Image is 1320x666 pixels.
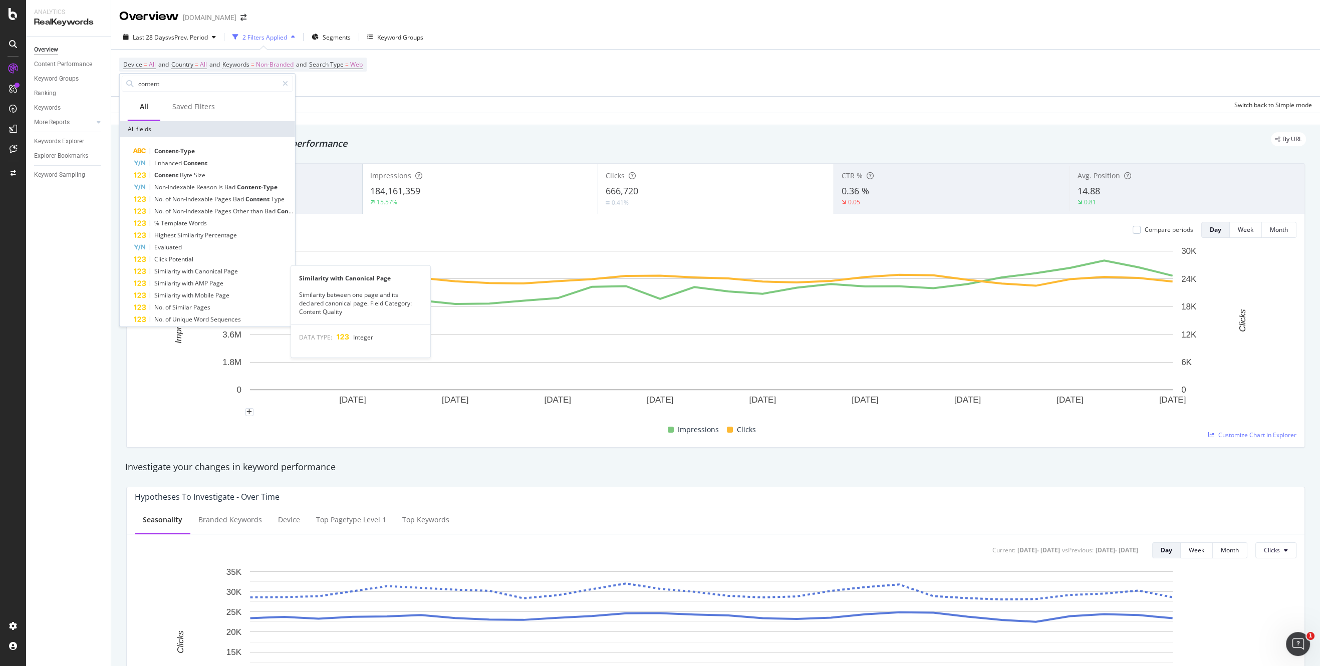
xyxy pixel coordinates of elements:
a: Content Performance [34,59,104,70]
div: Analytics [34,8,103,17]
div: Compare periods [1145,225,1193,234]
span: Web [350,58,363,72]
text: Clicks [1237,309,1247,332]
span: Potential [169,255,193,263]
span: and [296,60,307,69]
span: 1 [1306,632,1314,640]
div: plus [245,408,253,416]
span: Mobile [195,291,215,299]
text: 20K [226,627,242,637]
a: Ranking [34,88,104,99]
div: vs Previous : [1062,546,1094,554]
div: Keyword Groups [377,33,423,42]
button: Day [1201,222,1230,238]
div: legacy label [1271,132,1306,146]
span: Content [154,171,180,179]
span: Pages [214,195,233,203]
a: Keyword Sampling [34,170,104,180]
span: Segments [323,33,351,42]
text: [DATE] [1159,395,1186,405]
span: Content-Type [154,147,195,155]
span: Impressions [370,171,411,180]
div: arrow-right-arrow-left [240,14,246,21]
text: 25K [226,607,242,616]
div: All fields [120,121,295,137]
span: Pages [193,303,210,311]
span: All [200,58,207,72]
span: Non-Indexable [172,195,214,203]
div: Content Performance [34,59,92,70]
div: Switch back to Simple mode [1234,101,1312,109]
span: Percentage [205,231,237,239]
span: = [195,60,198,69]
div: [DOMAIN_NAME] [183,13,236,23]
span: Evaluated [154,243,182,251]
span: Enhanced [154,159,183,167]
text: [DATE] [852,395,879,405]
text: [DATE] [647,395,674,405]
div: Keyword Groups [34,74,79,84]
span: Highest [154,231,177,239]
span: and [158,60,169,69]
div: Device [278,515,300,525]
span: 14.88 [1077,185,1100,197]
text: 30K [226,587,242,596]
span: with [182,279,195,287]
button: Month [1262,222,1296,238]
span: Page [209,279,223,287]
button: Clicks [1255,542,1296,558]
a: Keyword Groups [34,74,104,84]
a: Overview [34,45,104,55]
span: Other [233,207,250,215]
div: Ranking [34,88,56,99]
span: of [165,303,172,311]
text: [DATE] [954,395,981,405]
div: More Reports [34,117,70,128]
div: Keywords [34,103,61,113]
div: Keywords Explorer [34,136,84,147]
text: 15K [226,647,242,657]
span: Content [277,207,303,215]
input: Search by field name [137,76,278,91]
button: Keyword Groups [363,29,427,45]
span: = [345,60,349,69]
span: DATA TYPE: [299,332,332,341]
div: Saved Filters [172,102,215,112]
span: and [209,60,220,69]
span: No. [154,315,165,323]
div: All [140,102,148,112]
text: [DATE] [749,395,776,405]
div: 0.05 [848,198,860,206]
span: No. [154,207,165,215]
span: % [154,219,161,227]
span: Country [171,60,193,69]
text: 12K [1181,330,1197,340]
span: Sequences [210,315,241,323]
span: CTR % [842,171,863,180]
button: Day [1152,542,1181,558]
button: Week [1181,542,1213,558]
span: is [218,183,224,191]
div: Similarity between one page and its declared canonical page. Field Category: Content Quality [291,290,430,316]
img: Equal [606,201,610,204]
svg: A chart. [135,246,1288,420]
iframe: Intercom live chat [1286,632,1310,656]
text: 0 [237,385,241,395]
text: [DATE] [339,395,366,405]
div: Top Keywords [402,515,449,525]
div: Week [1189,546,1204,554]
div: Overview [119,8,179,25]
span: Byte [180,171,194,179]
div: Day [1161,546,1172,554]
div: Hypotheses to Investigate - Over Time [135,492,280,502]
span: Pages [214,207,233,215]
div: Top pagetype Level 1 [316,515,386,525]
span: Similarity [177,231,205,239]
span: Reason [196,183,218,191]
div: Similarity with Canonical Page [291,274,430,282]
button: Last 28 DaysvsPrev. Period [119,29,220,45]
span: Keywords [222,60,249,69]
span: Clicks [737,424,756,436]
span: of [165,195,172,203]
div: Day [1210,225,1221,234]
